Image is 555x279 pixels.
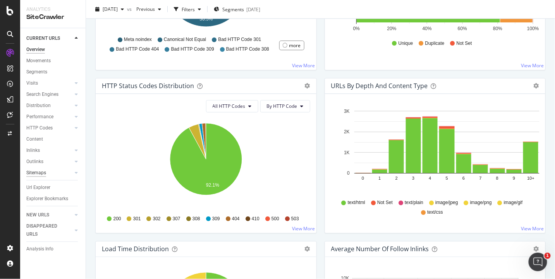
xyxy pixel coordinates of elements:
div: more [289,42,301,49]
span: 503 [291,216,299,222]
span: 2025 Aug. 8th [103,6,118,12]
span: image/gif [504,199,523,206]
text: 2 [395,176,397,180]
a: View More [292,225,315,232]
button: Previous [133,3,164,15]
span: text/html [348,199,365,206]
a: Visits [26,79,72,87]
span: Segments [222,6,244,12]
div: A chart. [102,119,310,208]
button: Filters [171,3,204,15]
span: 309 [212,216,220,222]
div: Explorer Bookmarks [26,195,68,203]
a: View More [521,62,544,69]
a: Url Explorer [26,184,80,192]
span: 200 [113,216,121,222]
iframe: Intercom live chat [529,253,547,271]
div: HTTP Status Codes Distribution [102,82,194,90]
span: Unique [399,40,413,47]
text: 5 [445,176,448,180]
span: 404 [232,216,240,222]
span: image/png [470,199,492,206]
a: DISAPPEARED URLS [26,222,72,238]
div: Search Engines [26,90,58,99]
span: text/css [427,209,443,216]
span: Bad HTTP Code 309 [171,46,214,53]
text: 40% [422,26,431,31]
a: Outlinks [26,158,72,166]
text: 3K [344,109,350,114]
div: Filters [182,6,195,12]
a: Overview [26,46,80,54]
div: SiteCrawler [26,13,79,22]
text: 30.5% [199,17,213,22]
text: 20% [387,26,396,31]
span: 302 [153,216,161,222]
a: Search Engines [26,90,72,99]
text: 3 [412,176,414,180]
text: 1K [344,150,350,155]
text: 6 [462,176,465,180]
span: Duplicate [425,40,445,47]
div: Performance [26,113,53,121]
span: Meta noindex [124,36,152,43]
text: 8 [496,176,498,180]
a: Inlinks [26,146,72,155]
div: NEW URLS [26,211,49,219]
button: By HTTP Code [260,100,310,112]
text: 0 [362,176,364,180]
a: View More [521,225,544,232]
div: Analytics [26,6,79,13]
button: [DATE] [92,3,127,15]
div: A chart. [331,106,540,196]
div: Visits [26,79,38,87]
span: 410 [252,216,259,222]
div: gear [534,246,539,252]
text: 4 [429,176,431,180]
div: Content [26,135,43,143]
div: Analysis Info [26,245,53,253]
span: Previous [133,6,155,12]
div: Overview [26,46,45,54]
span: 307 [173,216,180,222]
text: 80% [493,26,502,31]
span: text/plain [405,199,423,206]
text: 9 [513,176,515,180]
span: image/jpeg [435,199,458,206]
span: Bad HTTP Code 404 [116,46,159,53]
span: All HTTP Codes [213,103,246,109]
text: 1 [378,176,381,180]
text: 92.1% [206,183,219,188]
span: 500 [271,216,279,222]
div: Outlinks [26,158,43,166]
a: CURRENT URLS [26,34,72,43]
button: All HTTP Codes [206,100,258,112]
span: 308 [192,216,200,222]
span: Bad HTTP Code 308 [226,46,269,53]
span: Bad HTTP Code 301 [218,36,261,43]
text: 60% [458,26,467,31]
div: Distribution [26,102,51,110]
a: Performance [26,113,72,121]
div: Url Explorer [26,184,50,192]
div: Segments [26,68,47,76]
div: gear [305,83,310,88]
div: DISAPPEARED URLS [26,222,65,238]
text: 0 [347,171,350,176]
span: Canonical Not Equal [164,36,206,43]
a: Segments [26,68,80,76]
span: vs [127,6,133,12]
a: Content [26,135,80,143]
div: [DATE] [246,6,260,12]
div: Load Time Distribution [102,245,169,253]
a: NEW URLS [26,211,72,219]
span: 1 [545,253,551,259]
text: 0% [353,26,360,31]
div: Sitemaps [26,169,46,177]
a: Sitemaps [26,169,72,177]
div: Movements [26,57,51,65]
div: gear [534,83,539,88]
button: Segments[DATE] [211,3,263,15]
div: Average Number of Follow Inlinks [331,245,429,253]
a: Movements [26,57,80,65]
